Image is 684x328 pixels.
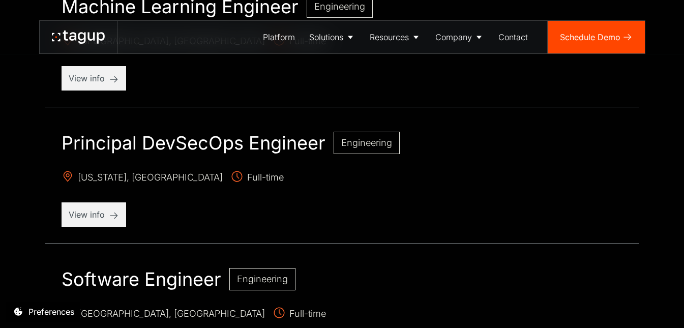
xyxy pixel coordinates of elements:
a: Solutions [302,21,363,53]
div: Platform [263,31,295,43]
div: Solutions [309,31,343,43]
a: Resources [363,21,428,53]
div: Resources [370,31,409,43]
div: Preferences [28,306,74,318]
div: Company [435,31,472,43]
a: Schedule Demo [548,21,645,53]
span: Engineering [237,274,288,284]
h2: Principal DevSecOps Engineer [62,132,325,154]
h2: Software Engineer [62,268,221,290]
div: Schedule Demo [560,31,620,43]
div: Contact [498,31,528,43]
a: Contact [491,21,535,53]
a: Platform [256,21,302,53]
span: [US_STATE], [GEOGRAPHIC_DATA] [62,170,223,186]
span: [GEOGRAPHIC_DATA], [GEOGRAPHIC_DATA] [62,307,265,322]
span: Full-time [231,170,284,186]
a: Company [428,21,491,53]
span: Full-time [273,307,326,322]
span: Engineering [341,137,392,148]
p: View info [69,208,119,221]
p: View info [69,72,119,84]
